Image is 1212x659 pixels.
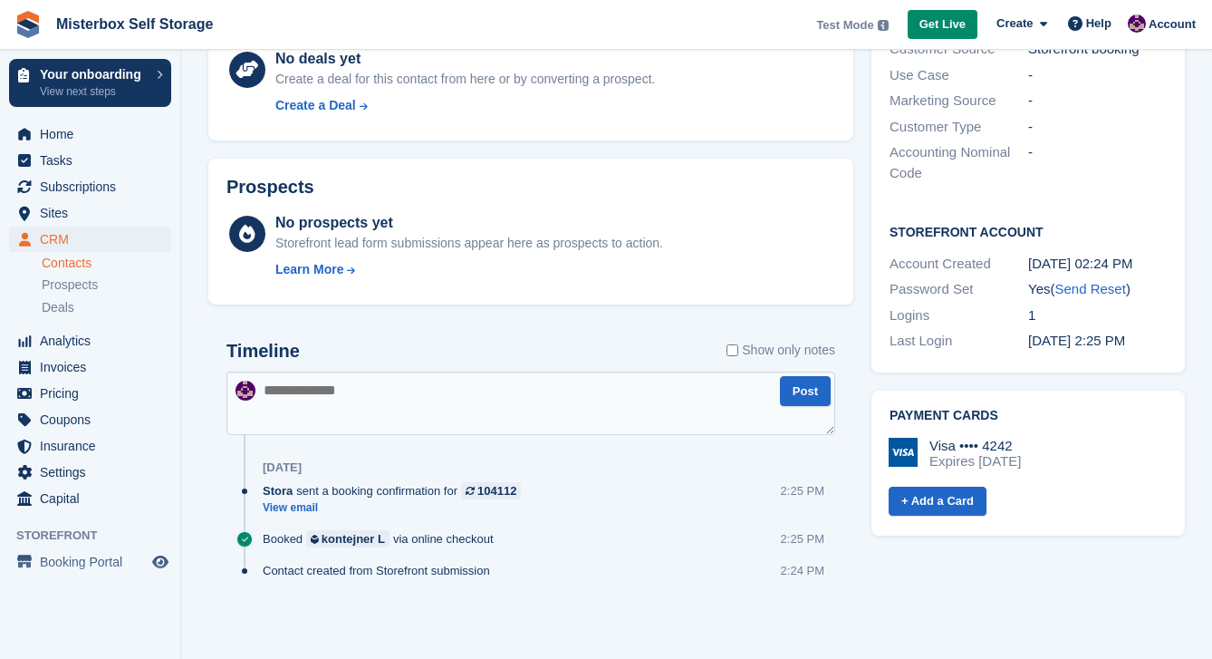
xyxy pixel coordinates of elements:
span: Capital [40,486,149,511]
a: menu [9,407,171,432]
span: Booking Portal [40,549,149,575]
div: Storefront lead form submissions appear here as prospects to action. [275,234,663,253]
span: Deals [42,299,74,316]
a: View email [263,500,530,516]
a: Prospects [42,276,171,295]
p: Your onboarding [40,68,148,81]
span: Test Mode [816,16,873,34]
h2: Storefront Account [890,222,1167,240]
span: Invoices [40,354,149,380]
label: Show only notes [726,341,835,360]
a: Send Reset [1054,281,1125,296]
span: Insurance [40,433,149,459]
div: No deals yet [275,48,655,70]
div: Visa •••• 4242 [929,438,1021,454]
div: Yes [1028,279,1167,300]
div: [DATE] [263,460,302,475]
h2: Payment cards [890,409,1167,423]
div: 1 [1028,305,1167,326]
span: Prospects [42,276,98,294]
a: menu [9,354,171,380]
span: Account [1149,15,1196,34]
a: menu [9,174,171,199]
div: - [1028,91,1167,111]
a: Get Live [908,10,977,40]
span: Sites [40,200,149,226]
a: menu [9,328,171,354]
a: Preview store [149,551,171,573]
a: Your onboarding View next steps [9,59,171,107]
span: Subscriptions [40,174,149,199]
span: Create [996,15,1033,33]
div: Customer Type [890,117,1028,138]
div: 2:25 PM [781,482,824,499]
div: Logins [890,305,1028,326]
span: Help [1086,15,1111,33]
div: 104112 [477,482,516,499]
span: Tasks [40,148,149,173]
span: Home [40,121,149,147]
a: menu [9,200,171,226]
div: 2:25 PM [781,530,824,548]
div: sent a booking confirmation for [263,482,530,499]
img: Visa Logo [889,438,918,467]
div: Learn More [275,260,343,279]
a: menu [9,381,171,406]
img: stora-icon-8386f47178a22dfd0bd8f6a31ec36ba5ce8667c1dd55bd0f319d3a0aa187defe.svg [14,11,42,38]
div: Storefront booking [1028,39,1167,60]
div: Marketing Source [890,91,1028,111]
div: No prospects yet [275,212,663,234]
span: Coupons [40,407,149,432]
span: Pricing [40,381,149,406]
div: Expires [DATE] [929,453,1021,470]
a: menu [9,486,171,511]
a: Contacts [42,255,171,272]
div: Contact created from Storefront submission [263,562,499,579]
div: Customer Source [890,39,1028,60]
span: Analytics [40,328,149,354]
a: kontejner L [306,530,390,548]
a: + Add a Card [889,487,986,517]
div: kontejner L [322,530,385,548]
div: Account Created [890,254,1028,275]
span: Storefront [16,527,180,545]
button: Post [780,376,831,406]
a: menu [9,227,171,252]
a: menu [9,549,171,575]
div: - [1028,65,1167,86]
div: Use Case [890,65,1028,86]
span: Settings [40,460,149,485]
a: menu [9,121,171,147]
h2: Timeline [226,341,300,362]
img: Anna Žambůrková [1128,15,1146,33]
time: 2025-08-28 12:25:43 UTC [1028,333,1125,348]
div: Last Login [890,331,1028,352]
span: CRM [40,227,149,252]
div: - [1028,117,1167,138]
div: [DATE] 02:24 PM [1028,254,1167,275]
a: Misterbox Self Storage [49,9,220,39]
img: icon-info-grey-7440780725fd019a000dd9b08b2336e03edf1995a4989e88bcd33f0948082b44.svg [878,20,889,31]
div: 2:24 PM [781,562,824,579]
span: Stora [263,482,293,499]
img: Anna Žambůrková [236,381,255,401]
a: Deals [42,298,171,317]
a: Learn More [275,260,663,279]
div: Accounting Nominal Code [890,142,1028,183]
a: Create a Deal [275,96,655,115]
a: 104112 [461,482,521,499]
div: Create a deal for this contact from here or by converting a prospect. [275,70,655,89]
input: Show only notes [726,341,738,360]
a: menu [9,460,171,485]
h2: Prospects [226,177,314,198]
p: View next steps [40,83,148,100]
div: Create a Deal [275,96,356,115]
a: menu [9,433,171,459]
span: ( ) [1050,281,1130,296]
a: menu [9,148,171,173]
div: - [1028,142,1167,183]
span: Get Live [919,15,966,34]
div: Password Set [890,279,1028,300]
div: Booked via online checkout [263,530,503,548]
